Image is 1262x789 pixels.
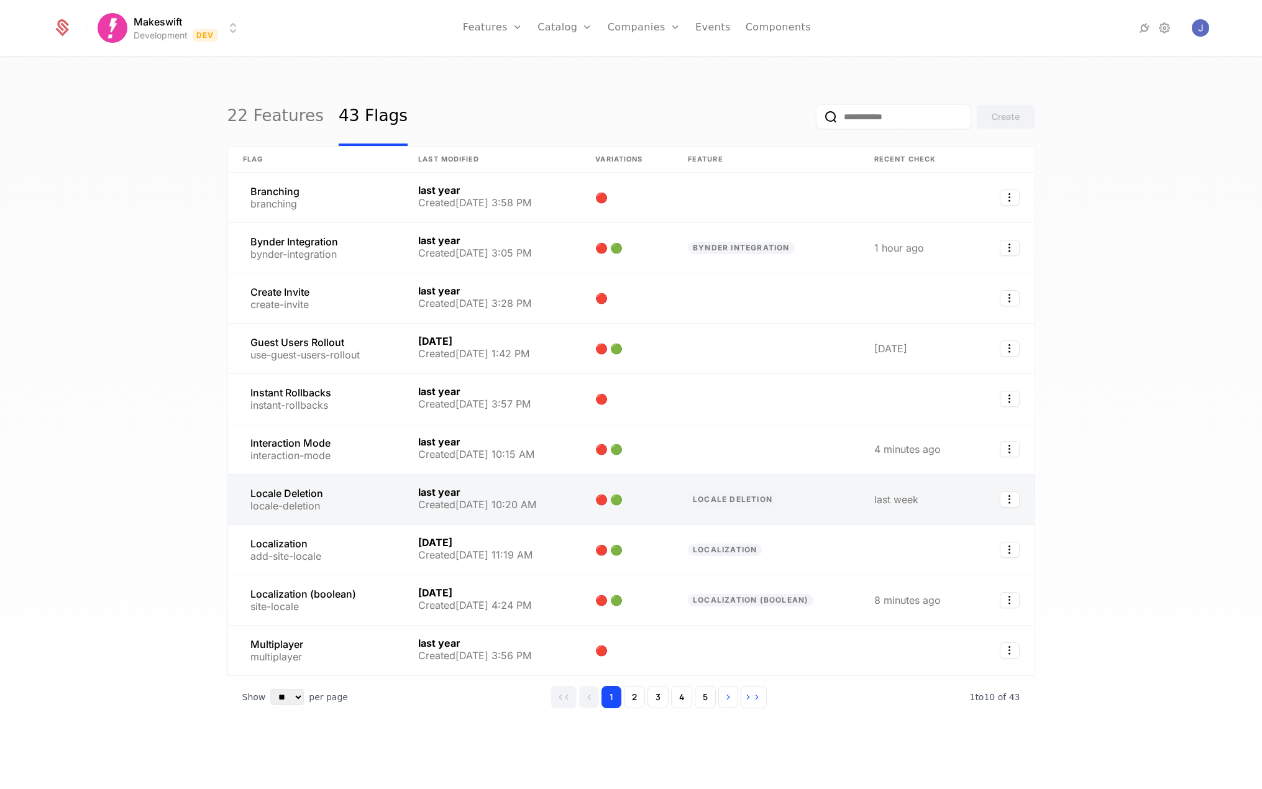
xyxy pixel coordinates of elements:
[1000,189,1020,206] button: Select action
[1000,642,1020,659] button: Select action
[270,689,304,705] select: Select page size
[242,691,266,703] span: Show
[695,686,716,708] button: Go to page 5
[1000,491,1020,508] button: Select action
[580,147,673,173] th: Variations
[1000,391,1020,407] button: Select action
[134,14,182,29] span: Makeswift
[718,686,738,708] button: Go to next page
[647,686,669,708] button: Go to page 3
[992,111,1020,123] div: Create
[1000,290,1020,306] button: Select action
[1192,19,1209,37] button: Open user button
[673,147,859,173] th: Feature
[1000,441,1020,457] button: Select action
[1000,240,1020,256] button: Select action
[309,691,348,703] span: per page
[1000,592,1020,608] button: Select action
[579,686,599,708] button: Go to previous page
[1157,21,1172,35] a: Settings
[227,676,1035,718] div: Table pagination
[551,686,767,708] div: Page navigation
[969,692,1008,702] span: 1 to 10 of
[1192,19,1209,37] img: Joseph Lukemire
[1000,542,1020,558] button: Select action
[403,147,580,173] th: Last Modified
[1137,21,1152,35] a: Integrations
[101,14,240,42] button: Select environment
[134,29,188,42] div: Development
[671,686,692,708] button: Go to page 4
[601,686,621,708] button: Go to page 1
[98,13,127,43] img: Makeswift
[976,104,1035,129] button: Create
[969,692,1020,702] span: 43
[227,88,324,146] a: 22 Features
[624,686,645,708] button: Go to page 2
[859,147,975,173] th: Recent check
[193,29,218,42] span: Dev
[339,88,408,146] a: 43 Flags
[741,686,767,708] button: Go to last page
[1000,340,1020,357] button: Select action
[551,686,577,708] button: Go to first page
[228,147,404,173] th: Flag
